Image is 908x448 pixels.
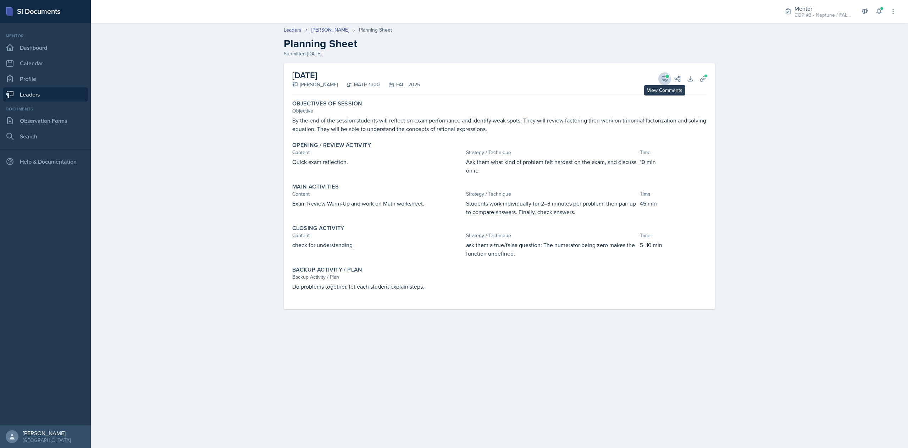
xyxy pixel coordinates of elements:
[359,26,392,34] div: Planning Sheet
[292,190,463,198] div: Content
[292,232,463,239] div: Content
[640,190,707,198] div: Time
[640,158,707,166] p: 10 min
[640,241,707,249] p: 5- 10 min
[292,149,463,156] div: Content
[338,81,380,88] div: MATH 1300
[380,81,420,88] div: FALL 2025
[3,33,88,39] div: Mentor
[284,50,715,58] div: Submitted [DATE]
[292,142,371,149] label: Opening / Review Activity
[466,190,637,198] div: Strategy / Technique
[292,158,463,166] p: Quick exam reflection.
[794,4,851,13] div: Mentor
[794,11,851,19] div: COP #3 - Neptune / FALL 2025
[640,232,707,239] div: Time
[311,26,349,34] a: [PERSON_NAME]
[284,26,301,34] a: Leaders
[466,232,637,239] div: Strategy / Technique
[292,199,463,208] p: Exam Review Warm-Up and work on Math worksheet.
[3,56,88,70] a: Calendar
[292,282,707,291] p: Do problems together, let each student explain steps.
[292,225,344,232] label: Closing Activity
[284,37,715,50] h2: Planning Sheet
[3,106,88,112] div: Documents
[292,241,463,249] p: check for understanding
[3,129,88,143] a: Search
[292,266,362,273] label: Backup Activity / Plan
[3,40,88,55] a: Dashboard
[3,154,88,169] div: Help & Documentation
[292,100,362,107] label: Objectives of Session
[292,116,707,133] p: By the end of the session students will reflect on exam performance and identify weak spots. They...
[3,114,88,128] a: Observation Forms
[466,241,637,258] p: ask them a true/false question: The numerator being zero makes the function undefined.
[23,437,71,444] div: [GEOGRAPHIC_DATA]
[292,81,338,88] div: [PERSON_NAME]
[658,72,671,85] button: View Comments
[292,69,420,82] h2: [DATE]
[466,149,637,156] div: Strategy / Technique
[466,199,637,216] p: Students work individually for 2–3 minutes per problem, then pair up to compare answers. Finally,...
[640,149,707,156] div: Time
[466,158,637,175] p: Ask them what kind of problem felt hardest on the exam, and discuss on it.
[640,199,707,208] p: 45 min
[3,72,88,86] a: Profile
[23,430,71,437] div: [PERSON_NAME]
[292,273,707,281] div: Backup Activity / Plan
[292,183,339,190] label: Main Activities
[292,107,707,115] div: Objective
[3,87,88,102] a: Leaders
